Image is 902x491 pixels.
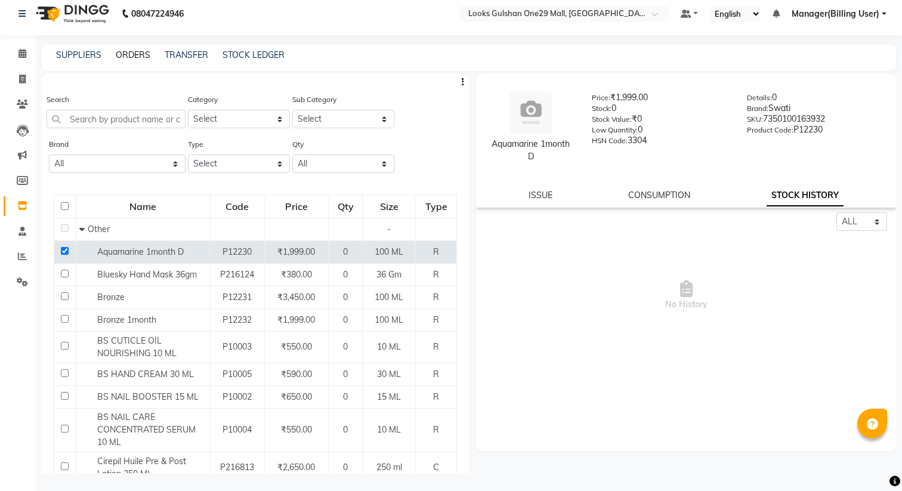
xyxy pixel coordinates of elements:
div: Price [265,196,328,217]
div: Code [211,196,264,217]
label: Qty [292,139,304,150]
span: 100 ML [375,314,403,325]
span: BS HAND CREAM 30 ML [97,369,194,379]
span: 0 [343,369,348,379]
label: Details: [747,92,772,103]
span: P216124 [220,269,254,280]
span: 0 [343,269,348,280]
div: 3304 [592,134,729,151]
span: Aquamarine 1month D [97,246,184,257]
span: 100 ML [375,292,403,302]
span: ₹1,999.00 [277,314,315,325]
div: 0 [592,102,729,119]
span: ₹1,999.00 [277,246,315,257]
span: No History [485,236,887,355]
a: ISSUE [529,190,552,200]
span: R [433,391,439,402]
label: Category [188,94,218,105]
div: 7350100163932 [747,113,884,129]
span: C [433,462,439,473]
span: 10 ML [377,341,401,352]
img: avatar [510,91,552,133]
span: ₹550.00 [281,341,312,352]
a: CONSUMPTION [628,190,690,200]
label: Brand [49,139,69,150]
label: Product Code: [747,125,793,135]
div: 0 [592,123,729,140]
span: 0 [343,292,348,302]
span: P12232 [223,314,252,325]
span: BS CUTICLE OIL NOURISHING 10 ML [97,335,177,359]
span: Collapse Row [79,224,88,234]
input: Search by product name or code [47,110,186,128]
span: ₹2,650.00 [277,462,315,473]
span: 10 ML [377,424,401,435]
span: P10003 [223,341,252,352]
span: R [433,369,439,379]
span: P10004 [223,424,252,435]
span: 0 [343,246,348,257]
span: Bluesky Hand Mask 36gm [97,269,197,280]
label: Sub Category [292,94,336,105]
span: P10002 [223,391,252,402]
label: Price: [592,92,610,103]
span: P12230 [223,246,252,257]
span: 0 [343,314,348,325]
span: P216813 [220,462,254,473]
span: BS NAIL BOOSTER 15 ML [97,391,199,402]
span: 0 [343,462,348,473]
span: 0 [343,391,348,402]
a: TRANSFER [165,50,208,60]
div: Swati [747,102,884,119]
span: R [433,314,439,325]
div: Name [77,196,209,217]
span: R [433,269,439,280]
a: STOCK HISTORY [767,185,844,206]
a: ORDERS [116,50,150,60]
span: ₹550.00 [281,424,312,435]
label: Search [47,94,69,105]
label: Low Quantity: [592,125,638,135]
span: ₹650.00 [281,391,312,402]
div: ₹0 [592,113,729,129]
span: P10005 [223,369,252,379]
span: ₹380.00 [281,269,312,280]
span: R [433,341,439,352]
span: Cirepil Huile Pre & Post Lotion 250 ML [97,456,186,479]
label: Type [188,139,203,150]
span: BS NAIL CARE CONCENTRATED SERUM 10 ML [97,412,196,447]
span: 250 ml [376,462,402,473]
label: SKU: [747,114,763,125]
span: Bronze 1month [97,314,156,325]
span: 100 ML [375,246,403,257]
div: Size [363,196,415,217]
label: Stock: [592,103,611,114]
span: Manager(Billing User) [792,8,879,20]
div: ₹1,999.00 [592,91,729,108]
label: Brand: [747,103,768,114]
span: 30 ML [377,369,401,379]
div: 0 [747,91,884,108]
span: - [387,224,391,234]
span: ₹590.00 [281,369,312,379]
a: STOCK LEDGER [223,50,285,60]
span: 36 Gm [376,269,401,280]
span: ₹3,450.00 [277,292,315,302]
label: Stock Value: [592,114,632,125]
span: Bronze [97,292,125,302]
div: Type [416,196,456,217]
a: SUPPLIERS [56,50,101,60]
span: Other [88,224,110,234]
span: R [433,246,439,257]
span: R [433,424,439,435]
span: R [433,292,439,302]
div: P12230 [747,123,884,140]
label: HSN Code: [592,135,628,146]
div: Aquamarine 1month D [488,138,574,163]
span: 15 ML [377,391,401,402]
span: P12231 [223,292,252,302]
div: Qty [329,196,361,217]
span: 0 [343,341,348,352]
span: 0 [343,424,348,435]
